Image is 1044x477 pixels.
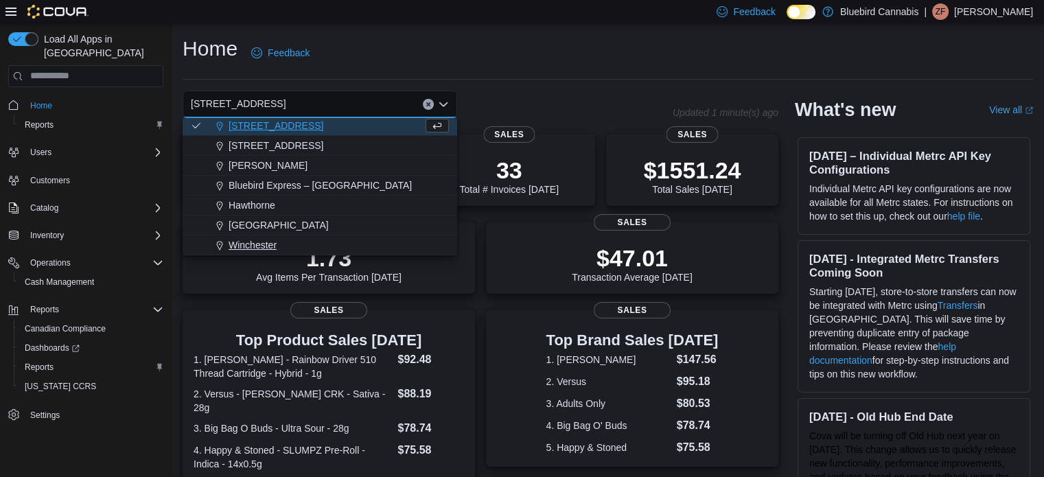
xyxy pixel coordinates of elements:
dt: 4. Big Bag O' Buds [546,419,671,432]
button: [PERSON_NAME] [183,156,457,176]
span: Feedback [733,5,775,19]
button: Reports [3,300,169,319]
button: Bluebird Express – [GEOGRAPHIC_DATA] [183,176,457,196]
span: Reports [30,304,59,315]
dt: 5. Happy & Stoned [546,441,671,454]
span: Reports [25,362,54,373]
button: Reports [14,358,169,377]
button: [STREET_ADDRESS] [183,136,457,156]
span: Sales [594,214,671,231]
span: Inventory [25,227,163,244]
span: Catalog [25,200,163,216]
h3: [DATE] - Integrated Metrc Transfers Coming Soon [809,252,1019,279]
button: Inventory [3,226,169,245]
nav: Complex example [8,90,163,461]
button: Canadian Compliance [14,319,169,338]
h3: [DATE] - Old Hub End Date [809,410,1019,423]
span: Inventory [30,230,64,241]
input: Dark Mode [787,5,815,19]
span: Operations [25,255,163,271]
a: Dashboards [19,340,85,356]
dd: $75.58 [677,439,719,456]
span: [STREET_ADDRESS] [229,119,323,132]
span: Reports [19,117,163,133]
span: Cash Management [25,277,94,288]
span: Hawthorne [229,198,275,212]
button: Close list of options [438,99,449,110]
button: Settings [3,404,169,424]
dt: 1. [PERSON_NAME] - Rainbow Driver 510 Thread Cartridge - Hybrid - 1g [194,353,392,380]
dd: $80.53 [677,395,719,412]
span: Operations [30,257,71,268]
a: Transfers [938,300,978,311]
span: Dashboards [19,340,163,356]
span: [STREET_ADDRESS] [191,95,286,112]
a: Feedback [246,39,315,67]
p: Updated 1 minute(s) ago [673,107,778,118]
button: Reports [14,115,169,135]
p: $47.01 [572,244,693,272]
span: Customers [25,172,163,189]
button: Cash Management [14,272,169,292]
div: Choose from the following options [183,16,457,255]
span: [PERSON_NAME] [229,159,308,172]
a: help file [947,211,980,222]
a: Cash Management [19,274,100,290]
button: Operations [25,255,76,271]
dd: $78.74 [677,417,719,434]
span: Reports [25,301,163,318]
button: Catalog [3,198,169,218]
p: Bluebird Cannabis [840,3,918,20]
p: Starting [DATE], store-to-store transfers can now be integrated with Metrc using in [GEOGRAPHIC_D... [809,285,1019,381]
a: Settings [25,407,65,423]
p: Individual Metrc API key configurations are now available for all Metrc states. For instructions ... [809,182,1019,223]
dd: $75.58 [397,442,463,458]
h3: Top Product Sales [DATE] [194,332,464,349]
dd: $147.56 [677,351,719,368]
button: Reports [25,301,65,318]
a: help documentation [809,341,956,366]
button: Customers [3,170,169,190]
img: Cova [27,5,89,19]
span: Settings [30,410,60,421]
span: Sales [290,302,367,318]
h3: Top Brand Sales [DATE] [546,332,719,349]
h3: [DATE] – Individual Metrc API Key Configurations [809,149,1019,176]
span: Canadian Compliance [19,321,163,337]
p: $1551.24 [644,156,741,184]
dt: 1. [PERSON_NAME] [546,353,671,367]
a: Dashboards [14,338,169,358]
button: Clear input [423,99,434,110]
dd: $92.48 [397,351,463,368]
span: Bluebird Express – [GEOGRAPHIC_DATA] [229,178,412,192]
span: Sales [666,126,718,143]
span: Reports [19,359,163,375]
span: Reports [25,119,54,130]
div: Avg Items Per Transaction [DATE] [256,244,402,283]
span: Feedback [268,46,310,60]
svg: External link [1025,106,1033,115]
dd: $95.18 [677,373,719,390]
span: Dark Mode [787,19,787,20]
dt: 3. Adults Only [546,397,671,410]
a: Reports [19,359,59,375]
div: Zoie Fratarcangeli [932,3,949,20]
h2: What's new [795,99,896,121]
span: Washington CCRS [19,378,163,395]
dt: 2. Versus - [PERSON_NAME] CRK - Sativa - 28g [194,387,392,415]
button: Inventory [25,227,69,244]
a: Canadian Compliance [19,321,111,337]
dt: 4. Happy & Stoned - SLUMPZ Pre-Roll - Indica - 14x0.5g [194,443,392,471]
a: [US_STATE] CCRS [19,378,102,395]
div: Transaction Average [DATE] [572,244,693,283]
dt: 2. Versus [546,375,671,388]
button: [STREET_ADDRESS] [183,116,457,136]
div: Total # Invoices [DATE] [459,156,558,195]
button: Winchester [183,235,457,255]
dd: $88.19 [397,386,463,402]
a: View allExternal link [989,104,1033,115]
button: Catalog [25,200,64,216]
h1: Home [183,35,237,62]
div: Total Sales [DATE] [644,156,741,195]
button: Users [25,144,57,161]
